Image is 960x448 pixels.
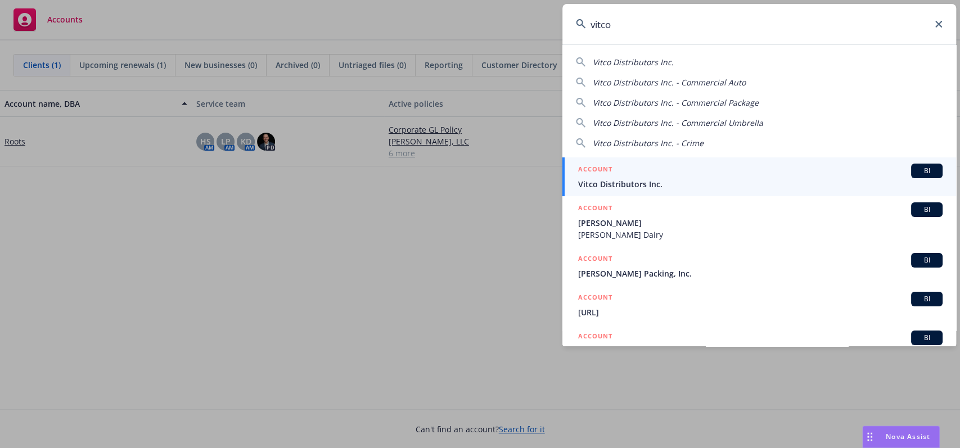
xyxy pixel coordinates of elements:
h5: ACCOUNT [578,253,612,266]
span: Vitco Distributors Inc. - Crime [593,138,704,148]
input: Search... [562,4,956,44]
span: [PERSON_NAME] [578,217,943,229]
a: ACCOUNTBIVitco Distributors Inc. [562,157,956,196]
span: [PERSON_NAME] Dairy [578,229,943,241]
a: ACCOUNTBI[PERSON_NAME] Packing, Inc. [562,247,956,286]
h5: ACCOUNT [578,202,612,216]
span: Latitude 40 [578,345,943,357]
span: BI [916,205,938,215]
span: [PERSON_NAME] Packing, Inc. [578,268,943,279]
span: Vitco Distributors Inc. [578,178,943,190]
button: Nova Assist [862,426,940,448]
span: Vitco Distributors Inc. - Commercial Umbrella [593,117,763,128]
span: BI [916,294,938,304]
h5: ACCOUNT [578,164,612,177]
span: Nova Assist [886,432,930,441]
span: BI [916,333,938,343]
a: ACCOUNTBI[PERSON_NAME][PERSON_NAME] Dairy [562,196,956,247]
span: BI [916,255,938,265]
span: Vitco Distributors Inc. - Commercial Auto [593,77,746,88]
a: ACCOUNTBILatitude 40 [562,324,956,375]
a: ACCOUNTBI[URL] [562,286,956,324]
span: [URL] [578,306,943,318]
span: Vitco Distributors Inc. - Commercial Package [593,97,759,108]
span: Vitco Distributors Inc. [593,57,674,67]
div: Drag to move [863,426,877,447]
h5: ACCOUNT [578,331,612,344]
span: BI [916,166,938,176]
h5: ACCOUNT [578,292,612,305]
